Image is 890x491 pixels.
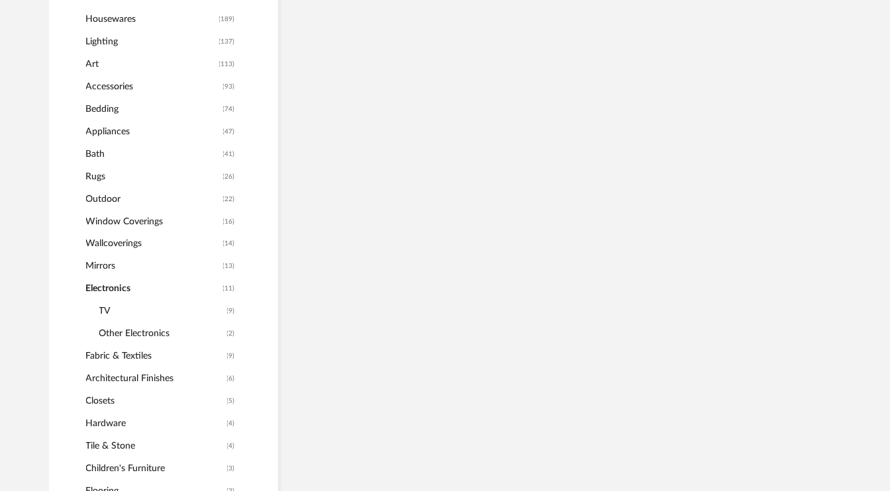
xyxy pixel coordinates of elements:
span: Appliances [86,120,220,143]
span: (2) [227,324,235,345]
span: (6) [227,369,235,390]
span: Lighting [86,30,216,53]
span: (189) [219,9,235,30]
span: (74) [223,99,235,120]
span: Children's Furniture [86,458,224,480]
span: Closets [86,390,224,413]
span: TV [99,300,224,323]
span: Hardware [86,413,224,435]
span: (93) [223,76,235,97]
span: Window Coverings [86,210,220,233]
span: (14) [223,234,235,255]
span: (5) [227,391,235,412]
span: (113) [219,54,235,75]
span: Rugs [86,165,220,188]
span: (9) [227,346,235,367]
span: (16) [223,211,235,232]
span: Housewares [86,8,216,30]
span: Other Electronics [99,323,224,345]
span: Bedding [86,98,220,120]
span: (13) [223,256,235,277]
span: (137) [219,31,235,52]
span: (47) [223,121,235,142]
span: Architectural Finishes [86,368,224,390]
span: Bath [86,143,220,165]
span: (22) [223,189,235,210]
span: (11) [223,279,235,300]
span: Outdoor [86,188,220,210]
span: Art [86,53,216,75]
span: (3) [227,459,235,480]
span: Mirrors [86,255,220,278]
span: (4) [227,436,235,457]
span: (41) [223,144,235,165]
span: (9) [227,301,235,322]
span: Accessories [86,75,220,98]
span: Tile & Stone [86,435,224,458]
span: Fabric & Textiles [86,345,224,368]
span: Electronics [86,278,220,300]
span: (26) [223,166,235,187]
span: (4) [227,414,235,435]
span: Wallcoverings [86,233,220,255]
